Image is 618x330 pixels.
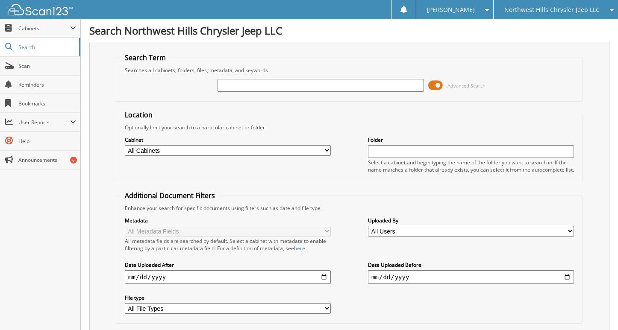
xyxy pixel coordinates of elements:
[368,217,574,224] label: Uploaded By
[368,261,574,269] label: Date Uploaded Before
[121,204,578,212] div: Enhance your search for specific documents using filters such as date and file type.
[125,217,331,224] label: Metadata
[9,4,73,15] img: scan123-logo-white.svg
[504,7,600,12] span: Northwest Hills Chrysler Jeep LLC
[18,62,76,70] span: Scan
[18,100,76,107] span: Bookmarks
[368,159,574,173] div: Select a cabinet and begin typing the name of the folder you want to search in. If the name match...
[125,261,331,269] label: Date Uploaded After
[125,136,331,143] label: Cabinet
[18,119,70,126] span: User Reports
[447,82,486,89] span: Advanced Search
[89,23,609,38] h1: Search Northwest Hills Chrysler Jeep LLC
[70,157,77,164] div: 6
[121,67,578,74] div: Searches all cabinets, folders, files, metadata, and keywords
[125,294,331,301] label: File type
[121,124,578,131] div: Optionally limit your search to a particular cabinet or folder
[294,245,305,252] a: here
[18,25,70,32] span: Cabinets
[121,53,170,62] legend: Search Term
[18,156,76,164] span: Announcements
[427,7,475,12] span: [PERSON_NAME]
[18,81,76,88] span: Reminders
[18,137,76,145] span: Help
[575,289,618,330] iframe: Chat Widget
[125,270,331,284] input: start
[368,136,574,143] label: Folder
[125,237,331,252] div: All metadata fields are searched by default. Select a cabinet with metadata to enable filtering b...
[18,44,75,51] span: Search
[368,270,574,284] input: end
[121,110,157,120] legend: Location
[121,191,219,200] legend: Additional Document Filters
